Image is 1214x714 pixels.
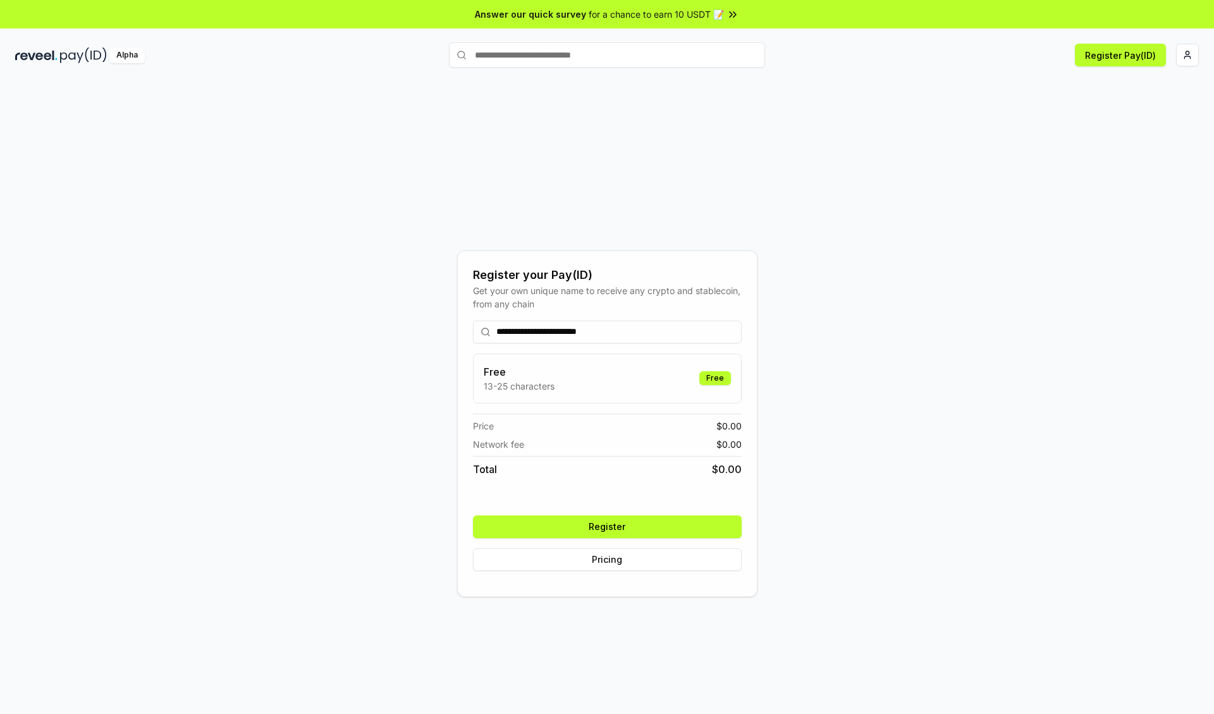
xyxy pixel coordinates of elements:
[716,438,742,451] span: $ 0.00
[15,47,58,63] img: reveel_dark
[475,8,586,21] span: Answer our quick survey
[1075,44,1166,66] button: Register Pay(ID)
[484,364,555,379] h3: Free
[473,462,497,477] span: Total
[473,438,524,451] span: Network fee
[699,371,731,385] div: Free
[589,8,724,21] span: for a chance to earn 10 USDT 📝
[473,548,742,571] button: Pricing
[473,515,742,538] button: Register
[716,419,742,433] span: $ 0.00
[484,379,555,393] p: 13-25 characters
[60,47,107,63] img: pay_id
[473,266,742,284] div: Register your Pay(ID)
[473,419,494,433] span: Price
[712,462,742,477] span: $ 0.00
[109,47,145,63] div: Alpha
[473,284,742,311] div: Get your own unique name to receive any crypto and stablecoin, from any chain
